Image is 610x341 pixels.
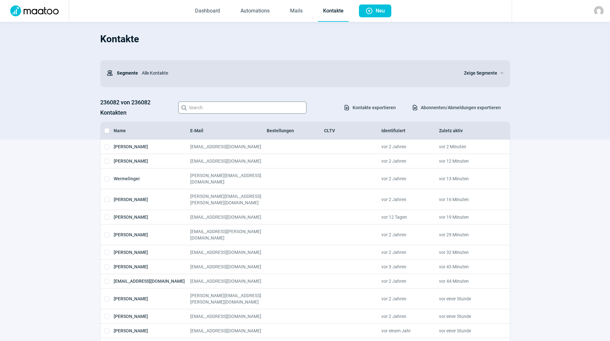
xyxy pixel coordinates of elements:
div: [PERSON_NAME] [114,228,190,241]
div: vor 19 Minuten [439,214,496,220]
div: [PERSON_NAME] [114,292,190,305]
a: Mails [285,1,308,22]
div: vor 2 Jahren [381,228,439,241]
div: vor 12 Tagen [381,214,439,220]
button: Neu [359,4,391,17]
div: [EMAIL_ADDRESS][DOMAIN_NAME] [190,264,267,270]
div: vor 2 Jahren [381,193,439,206]
div: vor einer Stunde [439,292,496,305]
a: Kontakte [318,1,349,22]
div: vor einem Jahr [381,328,439,334]
div: [PERSON_NAME][EMAIL_ADDRESS][PERSON_NAME][DOMAIN_NAME] [190,292,267,305]
div: vor 2 Jahren [381,143,439,150]
input: Search [178,101,306,114]
div: vor 2 Jahren [381,249,439,256]
div: [EMAIL_ADDRESS][DOMAIN_NAME] [190,313,267,320]
div: CLTV [324,127,381,134]
div: Bestellungen [267,127,324,134]
span: Zeige Segmente [464,69,497,77]
span: Neu [376,4,385,17]
div: vor einer Stunde [439,328,496,334]
span: Abonnenten/Abmeldungen exportieren [421,102,501,113]
div: Wermelinger [114,172,190,185]
h1: Kontakte [100,28,510,50]
button: Abonnenten/Abmeldungen exportieren [405,102,508,113]
span: Kontakte exportieren [353,102,396,113]
div: [PERSON_NAME][EMAIL_ADDRESS][DOMAIN_NAME] [190,172,267,185]
div: [EMAIL_ADDRESS][DOMAIN_NAME] [190,214,267,220]
div: [EMAIL_ADDRESS][DOMAIN_NAME] [190,158,267,164]
button: Kontakte exportieren [337,102,403,113]
div: vor 2 Jahren [381,278,439,284]
div: vor 13 Minuten [439,172,496,185]
div: [PERSON_NAME] [114,143,190,150]
div: [PERSON_NAME][EMAIL_ADDRESS][PERSON_NAME][DOMAIN_NAME] [190,193,267,206]
div: Name [114,127,190,134]
div: [EMAIL_ADDRESS][DOMAIN_NAME] [190,328,267,334]
a: Automations [235,1,275,22]
div: vor 32 Minuten [439,249,496,256]
div: [PERSON_NAME] [114,158,190,164]
div: [PERSON_NAME] [114,313,190,320]
div: Zuletz aktiv [439,127,496,134]
div: Identifiziert [381,127,439,134]
h3: 236082 von 236082 Kontakten [100,97,172,118]
div: vor 44 Minuten [439,278,496,284]
div: [EMAIL_ADDRESS][DOMAIN_NAME] [190,143,267,150]
div: vor 12 Minuten [439,158,496,164]
div: vor 16 Minuten [439,193,496,206]
div: vor 29 Minuten [439,228,496,241]
div: [EMAIL_ADDRESS][DOMAIN_NAME] [190,249,267,256]
div: Alle Kontakte [138,67,456,79]
div: [EMAIL_ADDRESS][DOMAIN_NAME] [114,278,190,284]
div: [PERSON_NAME] [114,328,190,334]
div: E-Mail [190,127,267,134]
div: [PERSON_NAME] [114,214,190,220]
div: [PERSON_NAME] [114,264,190,270]
div: vor 2 Jahren [381,313,439,320]
img: avatar [594,6,604,16]
a: Dashboard [190,1,225,22]
div: vor 3 Jahren [381,264,439,270]
img: Logo [6,5,62,16]
div: Segmente [107,67,138,79]
div: [EMAIL_ADDRESS][PERSON_NAME][DOMAIN_NAME] [190,228,267,241]
div: [PERSON_NAME] [114,193,190,206]
div: [PERSON_NAME] [114,249,190,256]
div: vor 2 Minuten [439,143,496,150]
div: vor einer Stunde [439,313,496,320]
div: vor 2 Jahren [381,172,439,185]
div: vor 2 Jahren [381,158,439,164]
div: vor 43 Minuten [439,264,496,270]
div: [EMAIL_ADDRESS][DOMAIN_NAME] [190,278,267,284]
div: vor 2 Jahren [381,292,439,305]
